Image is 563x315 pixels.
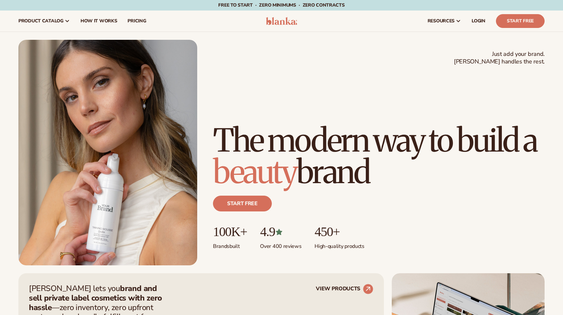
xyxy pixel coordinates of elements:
[213,125,545,188] h1: The modern way to build a brand
[18,40,197,265] img: Female holding tanning mousse.
[316,284,373,294] a: VIEW PRODUCTS
[122,11,151,32] a: pricing
[472,18,485,24] span: LOGIN
[428,18,455,24] span: resources
[213,196,272,211] a: Start free
[128,18,146,24] span: pricing
[213,225,247,239] p: 100K+
[266,17,297,25] img: logo
[75,11,123,32] a: How It Works
[315,225,364,239] p: 450+
[81,18,117,24] span: How It Works
[315,239,364,250] p: High-quality products
[213,239,247,250] p: Brands built
[466,11,491,32] a: LOGIN
[496,14,545,28] a: Start Free
[213,152,296,192] span: beauty
[260,225,301,239] p: 4.9
[454,50,545,66] span: Just add your brand. [PERSON_NAME] handles the rest.
[18,18,63,24] span: product catalog
[13,11,75,32] a: product catalog
[29,283,162,313] strong: brand and sell private label cosmetics with zero hassle
[422,11,466,32] a: resources
[260,239,301,250] p: Over 400 reviews
[218,2,344,8] span: Free to start · ZERO minimums · ZERO contracts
